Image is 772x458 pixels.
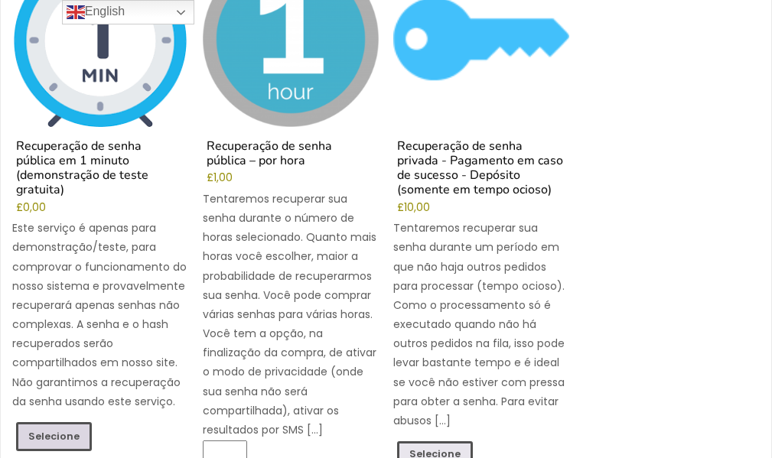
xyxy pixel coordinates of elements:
font: Tentaremos recuperar sua senha durante o número de horas selecionado. Quanto mais horas você esco... [203,191,376,437]
font: Tentaremos recuperar sua senha durante um período em que não haja outros pedidos para processar (... [393,220,565,428]
font: Recuperação de senha pública – por hora [207,138,332,169]
img: en [67,3,85,21]
font: 1,00 [213,171,233,185]
font: £ [16,200,23,215]
font: £ [207,171,213,185]
font: Recuperação de senha privada - Pagamento em caso de sucesso - Depósito (somente em tempo ocioso) [397,138,563,199]
font: Este serviço é apenas para demonstração/teste, para comprovar o funcionamento do nosso sistema e ... [12,220,187,409]
font: Recuperação de senha pública em 1 minuto (demonstração de teste gratuita) [16,138,148,199]
font: Selecione [28,430,80,443]
font: 10,00 [404,200,430,215]
font: 0,00 [23,200,46,215]
a: Saiba mais sobre “Recuperação de senha pública em 1 minuto (demonstração de teste gratuita)” [16,422,92,451]
font: £ [397,200,404,215]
